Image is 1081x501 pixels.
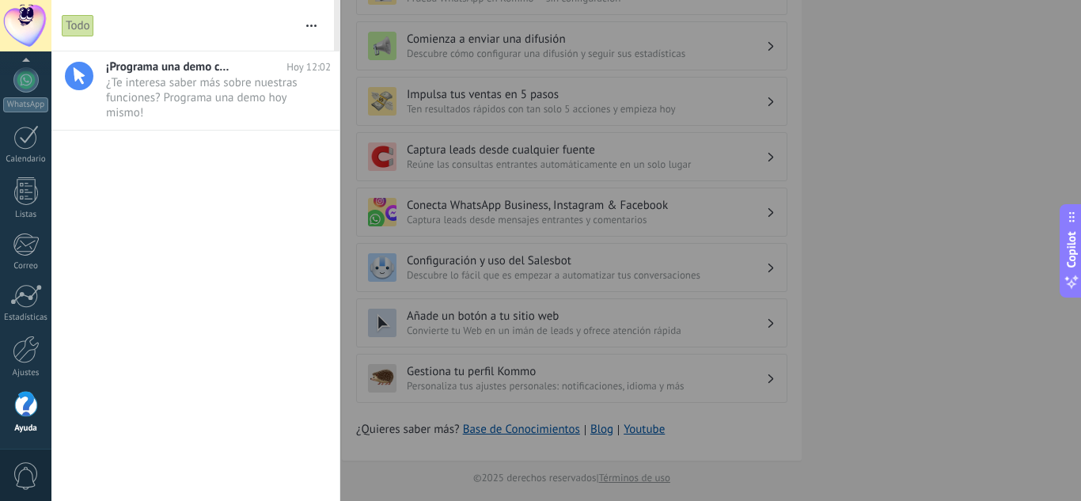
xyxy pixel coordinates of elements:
[3,423,49,434] div: Ayuda
[3,97,48,112] div: WhatsApp
[106,59,233,74] span: ¡Programa una demo con un experto!
[3,261,49,271] div: Correo
[3,368,49,378] div: Ajustes
[3,210,49,220] div: Listas
[3,313,49,323] div: Estadísticas
[62,14,94,37] div: Todo
[1064,231,1079,268] span: Copilot
[3,154,49,165] div: Calendario
[51,51,339,130] a: ¡Programa una demo con un experto! Hoy 12:02 ¿Te interesa saber más sobre nuestras funciones? Pro...
[106,75,301,120] span: ¿Te interesa saber más sobre nuestras funciones? Programa una demo hoy mismo!
[286,59,331,74] span: Hoy 12:02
